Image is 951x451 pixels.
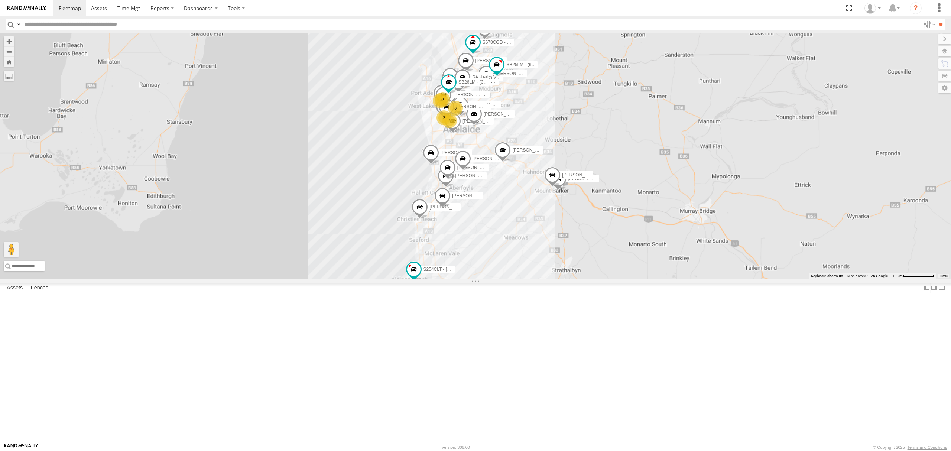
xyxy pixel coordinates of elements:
[457,165,494,170] span: [PERSON_NAME]
[470,102,507,107] span: [PERSON_NAME]
[4,46,14,57] button: Zoom out
[472,75,503,80] span: SA Health VDC
[441,150,477,155] span: [PERSON_NAME]
[453,92,490,97] span: [PERSON_NAME]
[483,40,540,45] span: S678CGD - Fridge It Sprinter
[423,267,483,272] span: S254CLT - [PERSON_NAME]
[506,62,555,68] span: SB25LM - (6P HINO) R6
[433,93,448,108] div: 16
[475,58,550,63] span: [PERSON_NAME] [PERSON_NAME]
[811,273,843,279] button: Keyboard shortcuts
[873,445,947,450] div: © Copyright 2025 -
[473,156,509,162] span: [PERSON_NAME]
[930,283,938,293] label: Dock Summary Table to the Right
[448,101,463,116] div: 3
[940,275,948,278] a: Terms (opens in new tab)
[562,172,599,178] span: [PERSON_NAME]
[923,283,930,293] label: Dock Summary Table to the Left
[27,283,52,293] label: Fences
[496,71,533,76] span: [PERSON_NAME]
[938,83,951,93] label: Map Settings
[452,193,489,198] span: [PERSON_NAME]
[7,6,46,11] img: rand-logo.svg
[456,104,493,109] span: [PERSON_NAME]
[847,274,888,278] span: Map data ©2025 Google
[4,57,14,67] button: Zoom Home
[4,444,38,451] a: Visit our Website
[862,3,883,14] div: Peter Lu
[455,173,492,178] span: [PERSON_NAME]
[4,36,14,46] button: Zoom in
[462,119,499,124] span: [PERSON_NAME]
[938,283,945,293] label: Hide Summary Table
[458,80,507,85] span: SB26LM - (3P HINO) R7
[435,92,450,107] div: 2
[4,71,14,81] label: Measure
[16,19,22,30] label: Search Query
[436,110,451,125] div: 2
[921,19,937,30] label: Search Filter Options
[512,148,549,153] span: [PERSON_NAME]
[908,445,947,450] a: Terms and Conditions
[4,242,19,257] button: Drag Pegman onto the map to open Street View
[3,283,26,293] label: Assets
[568,176,605,181] span: [PERSON_NAME]
[910,2,922,14] i: ?
[892,274,903,278] span: 10 km
[442,445,470,450] div: Version: 306.00
[890,273,936,279] button: Map Scale: 10 km per 80 pixels
[484,112,520,117] span: [PERSON_NAME]
[429,205,466,210] span: [PERSON_NAME]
